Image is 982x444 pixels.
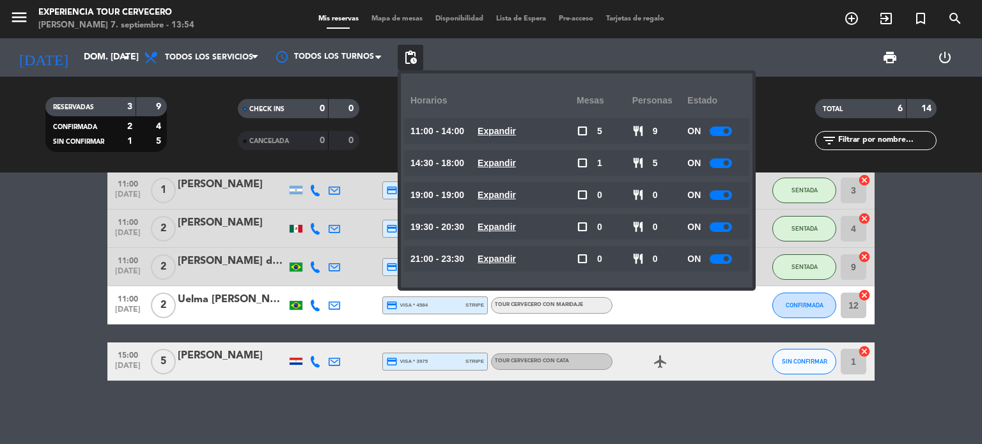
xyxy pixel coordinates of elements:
[10,8,29,31] button: menu
[151,254,176,280] span: 2
[844,11,859,26] i: add_circle_outline
[312,15,365,22] span: Mis reservas
[465,357,484,365] span: stripe
[632,83,688,118] div: personas
[156,137,164,146] strong: 5
[823,106,843,112] span: TOTAL
[386,223,398,234] i: credit_card
[597,156,602,171] span: 1
[112,267,144,282] span: [DATE]
[112,214,144,229] span: 11:00
[597,252,602,266] span: 0
[53,139,104,145] span: SIN CONFIRMAR
[320,136,325,145] strong: 0
[577,83,632,118] div: Mesas
[478,254,516,264] u: Expandir
[687,188,701,203] span: ON
[478,190,516,200] u: Expandir
[653,220,658,234] span: 0
[858,174,871,187] i: cancel
[898,104,903,113] strong: 6
[112,347,144,362] span: 15:00
[597,188,602,203] span: 0
[478,158,516,168] u: Expandir
[127,122,132,131] strong: 2
[429,15,490,22] span: Disponibilidad
[112,176,144,190] span: 11:00
[786,302,823,309] span: CONFIRMADA
[53,104,94,111] span: RESERVADAS
[10,8,29,27] i: menu
[112,291,144,305] span: 11:00
[410,252,464,266] span: 21:00 - 23:30
[577,189,588,201] span: check_box_outline_blank
[156,102,164,111] strong: 9
[386,185,398,196] i: credit_card
[178,253,286,270] div: [PERSON_NAME] do [PERSON_NAME] [PERSON_NAME] Morcourt
[151,178,176,203] span: 1
[410,83,577,118] div: Horarios
[151,216,176,241] span: 2
[495,358,569,364] span: Tour cervecero con cata
[178,348,286,364] div: [PERSON_NAME]
[597,220,602,234] span: 0
[127,102,132,111] strong: 3
[791,225,818,232] span: SENTADA
[38,19,194,32] div: [PERSON_NAME] 7. septiembre - 13:54
[653,354,668,369] i: airplanemode_active
[178,291,286,308] div: Uelma [PERSON_NAME] dos [PERSON_NAME]
[465,301,484,309] span: stripe
[249,106,284,112] span: CHECK INS
[156,122,164,131] strong: 4
[478,222,516,232] u: Expandir
[577,125,588,137] span: check_box_outline_blank
[632,221,644,233] span: restaurant
[38,6,194,19] div: Experiencia Tour Cervecero
[882,50,898,65] span: print
[348,136,356,145] strong: 0
[386,300,398,311] i: credit_card
[632,157,644,169] span: restaurant
[490,15,552,22] span: Lista de Espera
[386,261,438,273] span: master * 1638
[687,124,701,139] span: ON
[410,220,464,234] span: 19:30 - 20:30
[112,305,144,320] span: [DATE]
[632,189,644,201] span: restaurant
[917,38,972,77] div: LOG OUT
[386,223,431,234] span: amex * 2007
[600,15,671,22] span: Tarjetas de regalo
[687,220,701,234] span: ON
[386,261,398,273] i: credit_card
[913,11,928,26] i: turned_in_not
[577,221,588,233] span: check_box_outline_blank
[249,138,289,144] span: CANCELADA
[772,178,836,203] button: SENTADA
[53,124,97,130] span: CONFIRMADA
[937,50,953,65] i: power_settings_new
[632,253,644,264] span: restaurant
[151,293,176,318] span: 2
[403,50,418,65] span: pending_actions
[365,15,429,22] span: Mapa de mesas
[653,252,658,266] span: 0
[410,124,464,139] span: 11:00 - 14:00
[597,124,602,139] span: 5
[632,125,644,137] span: restaurant
[577,253,588,264] span: check_box_outline_blank
[858,250,871,263] i: cancel
[687,83,743,118] div: Estado
[837,134,936,148] input: Filtrar por nombre...
[921,104,934,113] strong: 14
[653,188,658,203] span: 0
[165,53,253,62] span: Todos los servicios
[178,176,286,193] div: [PERSON_NAME]
[112,362,144,376] span: [DATE]
[858,289,871,302] i: cancel
[552,15,600,22] span: Pre-acceso
[858,212,871,225] i: cancel
[947,11,963,26] i: search
[822,133,837,148] i: filter_list
[687,252,701,266] span: ON
[878,11,894,26] i: exit_to_app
